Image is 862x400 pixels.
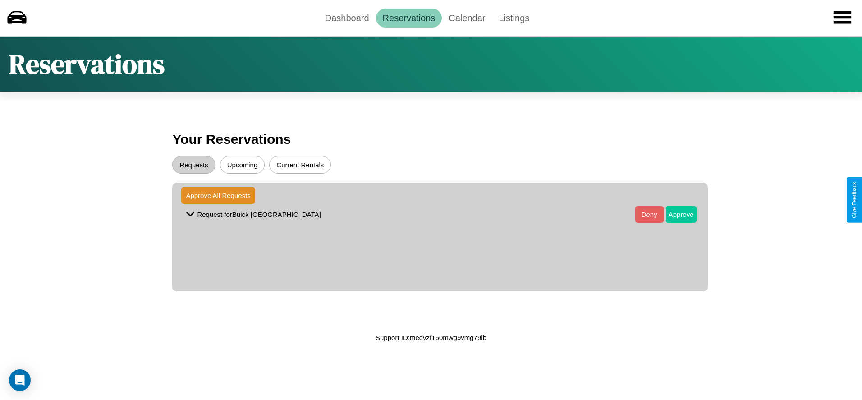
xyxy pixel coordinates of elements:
[197,208,321,221] p: Request for Buick [GEOGRAPHIC_DATA]
[9,46,165,83] h1: Reservations
[666,206,697,223] button: Approve
[376,331,486,344] p: Support ID: medvzf160mwg9vmg79ib
[220,156,265,174] button: Upcoming
[442,9,492,28] a: Calendar
[181,187,255,204] button: Approve All Requests
[318,9,376,28] a: Dashboard
[851,182,857,218] div: Give Feedback
[492,9,536,28] a: Listings
[172,127,689,152] h3: Your Reservations
[635,206,664,223] button: Deny
[269,156,331,174] button: Current Rentals
[172,156,215,174] button: Requests
[9,369,31,391] div: Open Intercom Messenger
[376,9,442,28] a: Reservations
